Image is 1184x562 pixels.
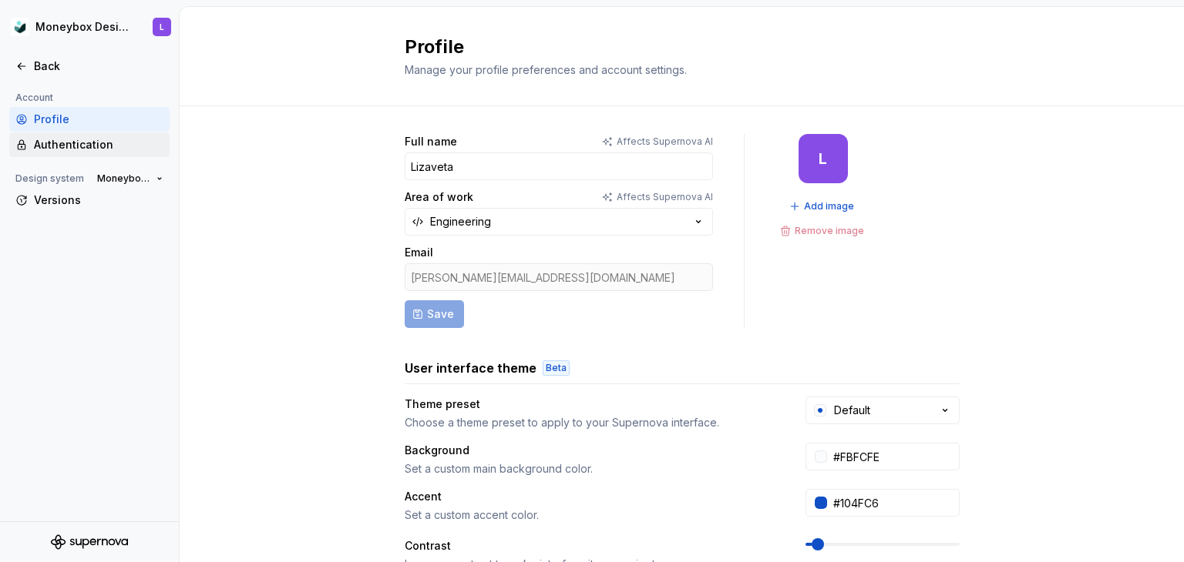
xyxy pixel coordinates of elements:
div: Design system [9,169,90,188]
img: 9de6ca4a-8ec4-4eed-b9a2-3d312393a40a.png [11,18,29,36]
div: Background [405,443,469,458]
div: Account [9,89,59,107]
span: Add image [804,200,854,212]
label: Email [405,245,433,260]
button: Add image [785,196,861,217]
span: Moneybox Design System [97,172,150,185]
div: Authentication [34,137,163,152]
h2: Profile [405,35,941,59]
div: Default [834,403,870,418]
div: Theme preset [405,396,480,412]
div: Accent [405,489,442,504]
a: Profile [9,107,170,132]
a: Back [9,54,170,79]
div: Set a custom main background color. [405,461,778,477]
div: Contrast [405,538,451,554]
div: Profile [34,112,163,127]
div: L [819,152,827,165]
label: Full name [405,134,457,149]
div: Set a custom accent color. [405,507,778,523]
span: Manage your profile preferences and account settings. [405,63,687,76]
input: #104FC6 [827,489,960,517]
div: Choose a theme preset to apply to your Supernova interface. [405,415,778,430]
p: Affects Supernova AI [617,135,713,148]
h3: User interface theme [405,359,536,377]
div: Versions [34,192,163,208]
div: L [160,21,164,33]
div: Beta [543,360,570,376]
label: Area of work [405,189,473,205]
button: Default [806,396,960,424]
input: #FFFFFF [827,443,960,470]
div: Moneybox Design System [35,19,134,35]
p: Affects Supernova AI [617,191,713,203]
button: Moneybox Design SystemL [3,10,176,44]
a: Authentication [9,132,170,157]
a: Versions [9,188,170,212]
div: Engineering [430,214,491,229]
div: Back [34,59,163,74]
svg: Supernova Logo [51,534,128,550]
